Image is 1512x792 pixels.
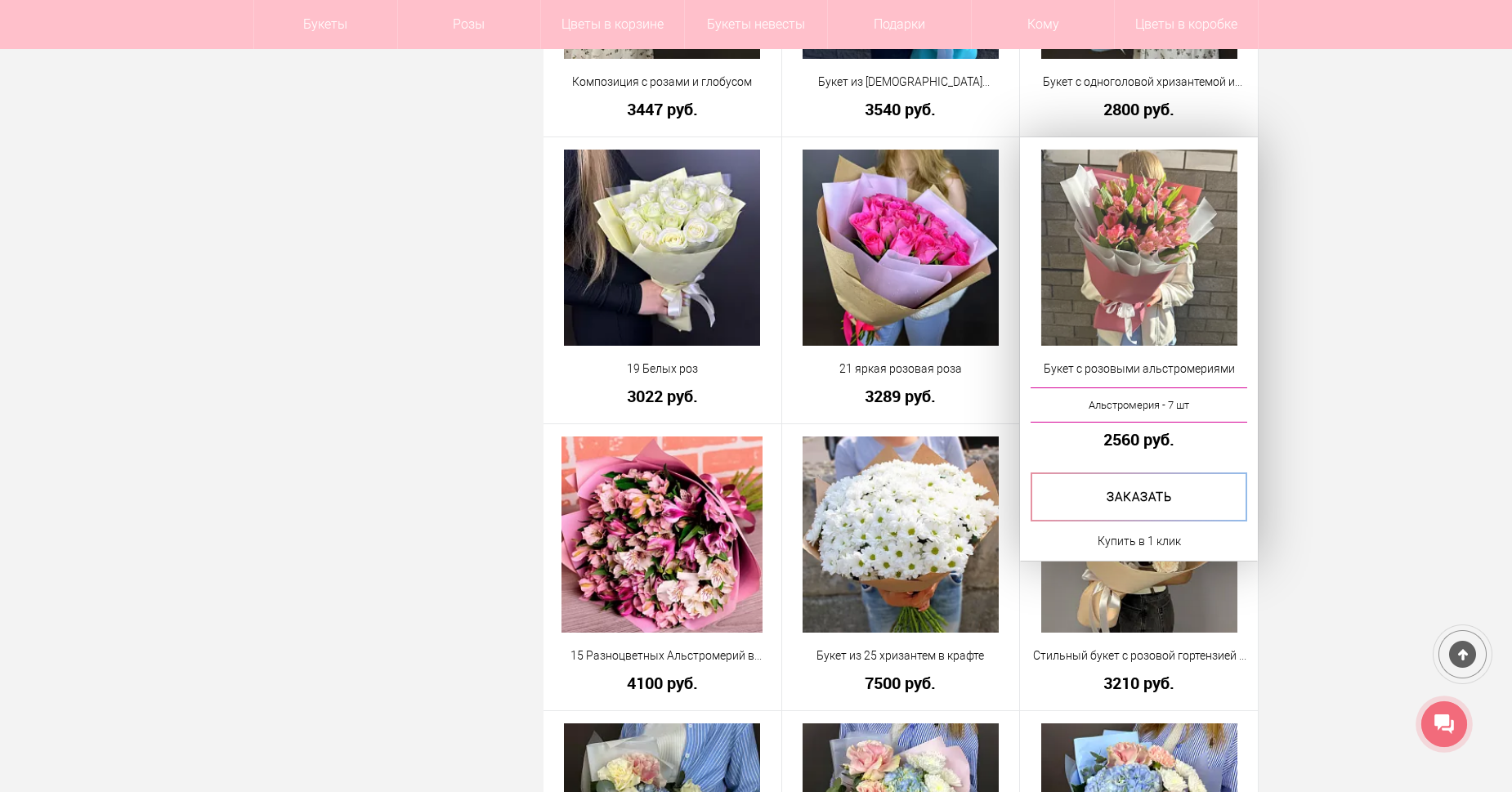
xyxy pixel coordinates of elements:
a: 21 яркая розовая роза [793,360,1009,378]
a: 7500 руб. [793,674,1009,691]
a: 4100 руб. [554,674,771,691]
a: 19 Белых роз [554,360,771,378]
a: Стильный букет с розовой гортензией и диантусами [1031,647,1247,664]
a: Композиция с розами и глобусом [554,74,771,91]
a: 3447 руб. [554,101,771,118]
a: 15 Разноцветных Альстромерий в упаковке [554,647,771,664]
a: Букет с розовыми альстромериями [1031,360,1247,378]
img: Букет с розовыми альстромериями [1041,150,1237,346]
a: Купить в 1 клик [1098,531,1181,551]
a: Букет из 25 хризантем в крафте [793,647,1009,664]
a: 2560 руб. [1031,431,1247,448]
a: 3289 руб. [793,387,1009,405]
a: 3210 руб. [1031,674,1247,691]
img: 15 Разноцветных Альстромерий в упаковке [561,436,763,633]
a: 3540 руб. [793,101,1009,118]
img: Букет из 25 хризантем в крафте [803,436,999,633]
img: 19 Белых роз [564,150,760,346]
a: 2800 руб. [1031,101,1247,118]
a: Альстромерия - 7 шт [1031,387,1247,423]
a: Букет из [DEMOGRAPHIC_DATA] кустовых [793,74,1009,91]
a: Букет с одноголовой хризантемой и эустомой в голубой упаковке [1031,74,1247,91]
img: 21 яркая розовая роза [803,150,999,346]
a: 3022 руб. [554,387,771,405]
